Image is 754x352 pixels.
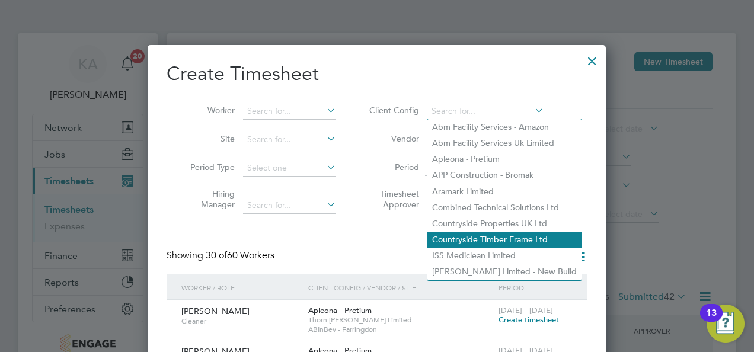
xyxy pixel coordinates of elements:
[496,274,575,301] div: Period
[181,188,235,210] label: Hiring Manager
[167,249,277,262] div: Showing
[427,103,544,120] input: Search for...
[308,325,493,334] span: ABInBev - Farringdon
[427,151,582,167] li: Apleona - Pretium
[181,306,250,316] span: [PERSON_NAME]
[243,132,336,148] input: Search for...
[427,184,582,200] li: Aramark Limited
[366,105,419,116] label: Client Config
[181,162,235,172] label: Period Type
[181,105,235,116] label: Worker
[308,315,493,325] span: Thorn [PERSON_NAME] Limited
[366,133,419,144] label: Vendor
[178,274,305,301] div: Worker / Role
[243,160,336,177] input: Select one
[427,264,582,280] li: [PERSON_NAME] Limited - New Build
[427,200,582,216] li: Combined Technical Solutions Ltd
[499,305,553,315] span: [DATE] - [DATE]
[427,216,582,232] li: Countryside Properties UK Ltd
[366,162,419,172] label: Period
[366,188,419,210] label: Timesheet Approver
[706,313,717,328] div: 13
[427,119,582,135] li: Abm Facility Services - Amazon
[181,316,299,326] span: Cleaner
[308,305,372,315] span: Apleona - Pretium
[427,232,582,248] li: Countryside Timber Frame Ltd
[167,62,587,87] h2: Create Timesheet
[243,103,336,120] input: Search for...
[427,248,582,264] li: ISS Mediclean Limited
[499,315,559,325] span: Create timesheet
[427,135,582,151] li: Abm Facility Services Uk Limited
[707,305,745,343] button: Open Resource Center, 13 new notifications
[206,249,274,261] span: 60 Workers
[305,274,496,301] div: Client Config / Vendor / Site
[206,249,227,261] span: 30 of
[243,197,336,214] input: Search for...
[181,133,235,144] label: Site
[427,167,582,183] li: APP Construction - Bromak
